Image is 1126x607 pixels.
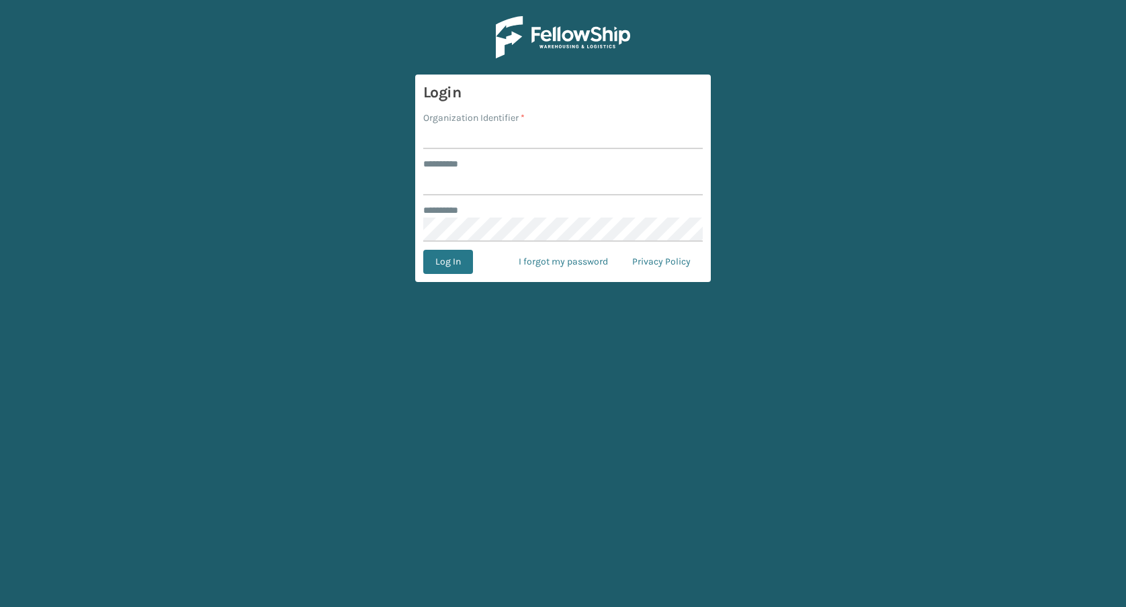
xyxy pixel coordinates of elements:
[620,250,703,274] a: Privacy Policy
[423,83,703,103] h3: Login
[496,16,630,58] img: Logo
[507,250,620,274] a: I forgot my password
[423,250,473,274] button: Log In
[423,111,525,125] label: Organization Identifier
